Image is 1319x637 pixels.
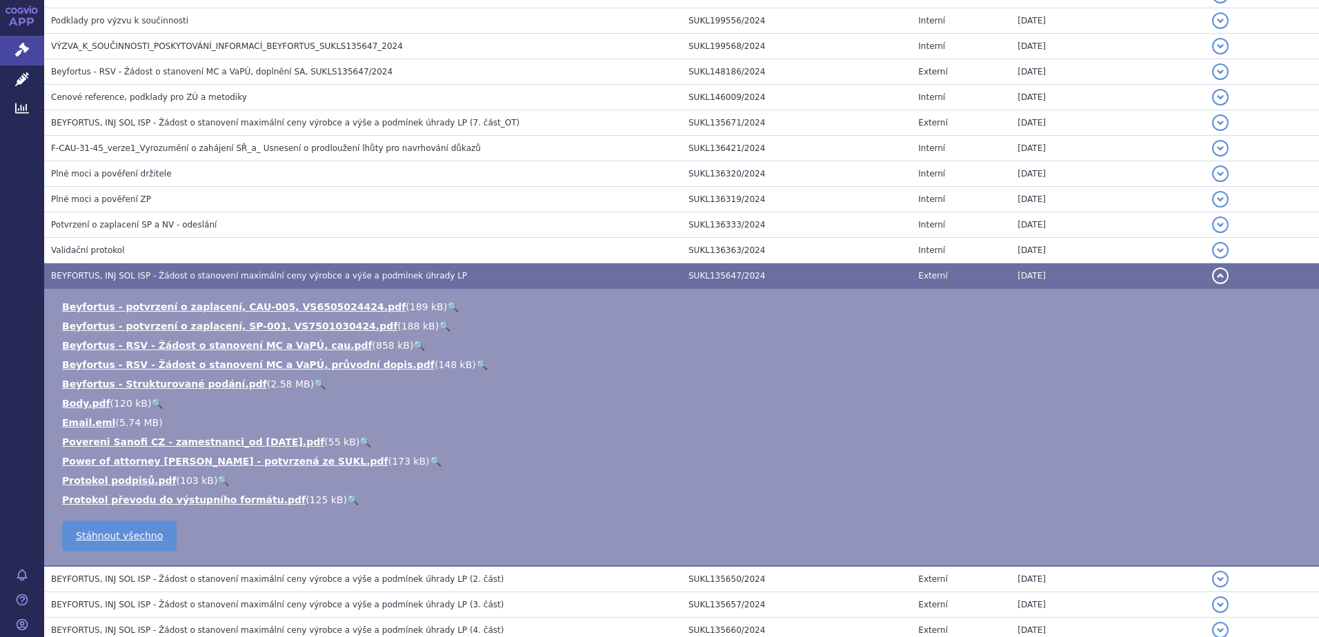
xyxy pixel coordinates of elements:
[62,435,1305,449] li: ( )
[347,494,359,505] a: 🔍
[682,212,911,238] td: SUKL136333/2024
[682,187,911,212] td: SUKL136319/2024
[410,301,444,312] span: 189 kB
[682,136,911,161] td: SUKL136421/2024
[1011,187,1204,212] td: [DATE]
[1212,267,1229,284] button: detail
[62,416,1305,429] li: ( )
[62,378,267,390] a: Beyfortus - Strukturované podání.pdf
[51,220,217,230] span: Potvrzení o zaplacení SP a NV - odeslání
[1011,238,1204,263] td: [DATE]
[1212,191,1229,208] button: detail
[62,319,1305,333] li: ( )
[918,574,947,584] span: Externí
[1212,140,1229,156] button: detail
[918,16,945,26] span: Interní
[682,161,911,187] td: SUKL136320/2024
[62,493,1305,507] li: ( )
[51,600,504,609] span: BEYFORTUS, INJ SOL ISP - Žádost o stanovení maximální ceny výrobce a výše a podmínek úhrady LP (3...
[62,494,306,505] a: Protokol převodu do výstupního formátu.pdf
[270,378,310,390] span: 2.58 MB
[62,396,1305,410] li: ( )
[439,321,450,332] a: 🔍
[51,118,519,128] span: BEYFORTUS, INJ SOL ISP - Žádost o stanovení maximální ceny výrobce a výše a podmínek úhrady LP (7...
[51,574,504,584] span: BEYFORTUS, INJ SOL ISP - Žádost o stanovení maximální ceny výrobce a výše a podmínek úhrady LP (2...
[62,475,177,486] a: Protokol podpisů.pdf
[682,592,911,618] td: SUKL135657/2024
[62,300,1305,314] li: ( )
[1212,12,1229,29] button: detail
[682,566,911,592] td: SUKL135650/2024
[62,456,388,467] a: Power of attorney [PERSON_NAME] - potvrzená ze SUKL.pdf
[1212,242,1229,259] button: detail
[401,321,435,332] span: 188 kB
[1212,571,1229,587] button: detail
[682,59,911,85] td: SUKL148186/2024
[1011,85,1204,110] td: [DATE]
[918,41,945,51] span: Interní
[918,67,947,77] span: Externí
[918,600,947,609] span: Externí
[62,417,115,428] a: Email.eml
[1212,216,1229,233] button: detail
[918,143,945,153] span: Interní
[1011,566,1204,592] td: [DATE]
[114,398,148,409] span: 120 kB
[62,520,177,552] a: Stáhnout všechno
[430,456,442,467] a: 🔍
[62,301,406,312] a: Beyfortus - potvrzení o zaplacení, CAU-005, VS6505024424.pdf
[1011,34,1204,59] td: [DATE]
[1011,110,1204,136] td: [DATE]
[1011,161,1204,187] td: [DATE]
[918,245,945,255] span: Interní
[682,34,911,59] td: SUKL199568/2024
[918,220,945,230] span: Interní
[1212,165,1229,182] button: detail
[314,378,326,390] a: 🔍
[62,321,397,332] a: Beyfortus - potvrzení o zaplacení, SP-001, VS7501030424.pdf
[682,238,911,263] td: SUKL136363/2024
[51,16,188,26] span: Podklady pro výzvu k součinnosti
[51,271,467,281] span: BEYFORTUS, INJ SOL ISP - Žádost o stanovení maximální ceny výrobce a výše a podmínek úhrady LP
[1011,8,1204,34] td: [DATE]
[51,169,172,179] span: Plné moci a pověření držitele
[328,436,356,447] span: 55 kB
[180,475,214,486] span: 103 kB
[62,358,1305,372] li: ( )
[918,625,947,635] span: Externí
[1212,63,1229,80] button: detail
[62,377,1305,391] li: ( )
[1011,263,1204,289] td: [DATE]
[62,474,1305,487] li: ( )
[918,92,945,102] span: Interní
[62,338,1305,352] li: ( )
[682,85,911,110] td: SUKL146009/2024
[119,417,159,428] span: 5.74 MB
[51,92,247,102] span: Cenové reference, podklady pro ZÚ a metodiky
[682,110,911,136] td: SUKL135671/2024
[51,194,151,204] span: Plné moci a pověření ZP
[359,436,371,447] a: 🔍
[1212,89,1229,105] button: detail
[1212,596,1229,613] button: detail
[217,475,229,486] a: 🔍
[51,143,481,153] span: F-CAU-31-45_verze1_Vyrozumění o zahájení SŘ_a_ Usnesení o prodloužení lhůty pro navrhování důkazů
[413,340,425,351] a: 🔍
[1011,136,1204,161] td: [DATE]
[438,359,472,370] span: 148 kB
[310,494,344,505] span: 125 kB
[62,436,324,447] a: Povereni Sanofi CZ - zamestnanci_od [DATE].pdf
[682,8,911,34] td: SUKL199556/2024
[62,359,435,370] a: Beyfortus - RSV - Žádost o stanovení MC a VaPÚ, průvodní dopis.pdf
[1212,38,1229,54] button: detail
[62,340,373,351] a: Beyfortus - RSV - Žádost o stanovení MC a VaPÚ, cau.pdf
[392,456,426,467] span: 173 kB
[476,359,488,370] a: 🔍
[151,398,163,409] a: 🔍
[918,118,947,128] span: Externí
[918,194,945,204] span: Interní
[62,454,1305,468] li: ( )
[682,263,911,289] td: SUKL135647/2024
[376,340,410,351] span: 858 kB
[51,41,403,51] span: VÝZVA_K_SOUČINNOSTI_POSKYTOVÁNÍ_INFORMACÍ_BEYFORTUS_SUKLS135647_2024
